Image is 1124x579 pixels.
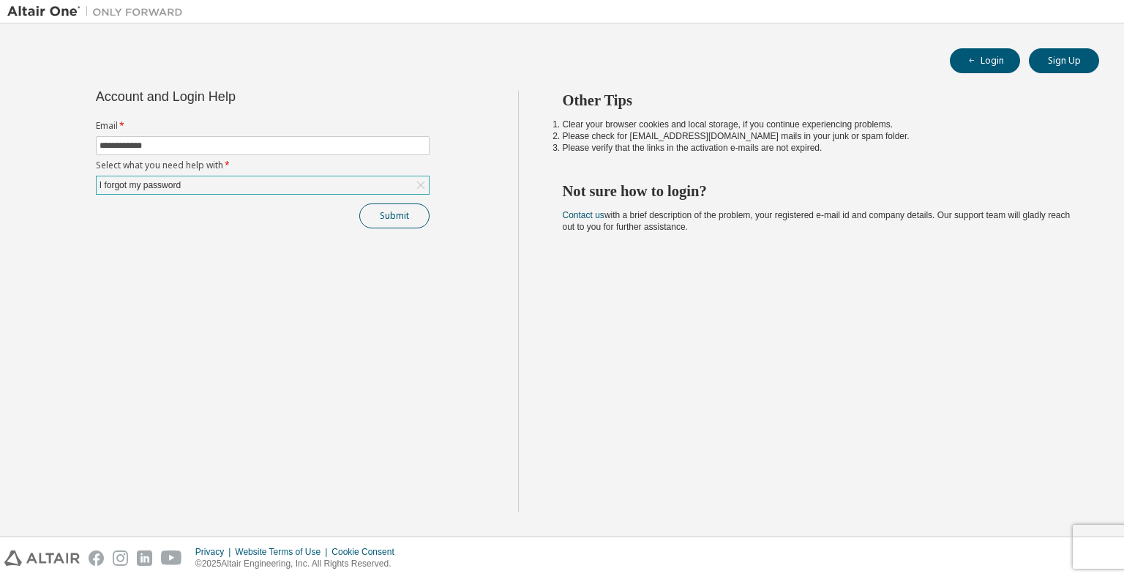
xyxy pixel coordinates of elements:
[161,550,182,566] img: youtube.svg
[195,558,403,570] p: © 2025 Altair Engineering, Inc. All Rights Reserved.
[563,182,1074,201] h2: Not sure how to login?
[97,177,183,193] div: I forgot my password
[563,119,1074,130] li: Clear your browser cookies and local storage, if you continue experiencing problems.
[1029,48,1099,73] button: Sign Up
[331,546,402,558] div: Cookie Consent
[4,550,80,566] img: altair_logo.svg
[96,91,363,102] div: Account and Login Help
[195,546,235,558] div: Privacy
[137,550,152,566] img: linkedin.svg
[563,142,1074,154] li: Please verify that the links in the activation e-mails are not expired.
[97,176,429,194] div: I forgot my password
[359,203,430,228] button: Submit
[950,48,1020,73] button: Login
[563,130,1074,142] li: Please check for [EMAIL_ADDRESS][DOMAIN_NAME] mails in your junk or spam folder.
[563,210,1071,232] span: with a brief description of the problem, your registered e-mail id and company details. Our suppo...
[563,210,604,220] a: Contact us
[235,546,331,558] div: Website Terms of Use
[113,550,128,566] img: instagram.svg
[96,160,430,171] label: Select what you need help with
[89,550,104,566] img: facebook.svg
[7,4,190,19] img: Altair One
[563,91,1074,110] h2: Other Tips
[96,120,430,132] label: Email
